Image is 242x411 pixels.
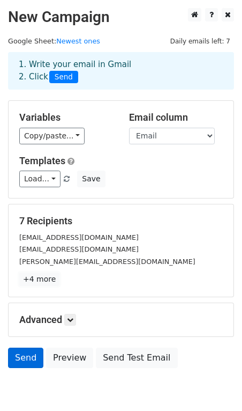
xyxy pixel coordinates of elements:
a: +4 more [19,273,59,286]
h5: Variables [19,112,113,123]
a: Send [8,348,43,368]
div: 1. Write your email in Gmail 2. Click [11,58,231,83]
a: Preview [46,348,93,368]
a: Templates [19,155,65,166]
a: Newest ones [56,37,100,45]
a: Send Test Email [96,348,177,368]
h5: Advanced [19,314,223,326]
small: [EMAIL_ADDRESS][DOMAIN_NAME] [19,245,139,253]
h5: Email column [129,112,223,123]
span: Send [49,71,78,84]
small: Google Sheet: [8,37,100,45]
a: Copy/paste... [19,128,85,144]
button: Save [77,171,105,187]
a: Daily emails left: 7 [167,37,234,45]
h5: 7 Recipients [19,215,223,227]
small: [EMAIL_ADDRESS][DOMAIN_NAME] [19,233,139,241]
iframe: Chat Widget [188,359,242,411]
a: Load... [19,171,61,187]
h2: New Campaign [8,8,234,26]
small: [PERSON_NAME][EMAIL_ADDRESS][DOMAIN_NAME] [19,258,195,266]
span: Daily emails left: 7 [167,35,234,47]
